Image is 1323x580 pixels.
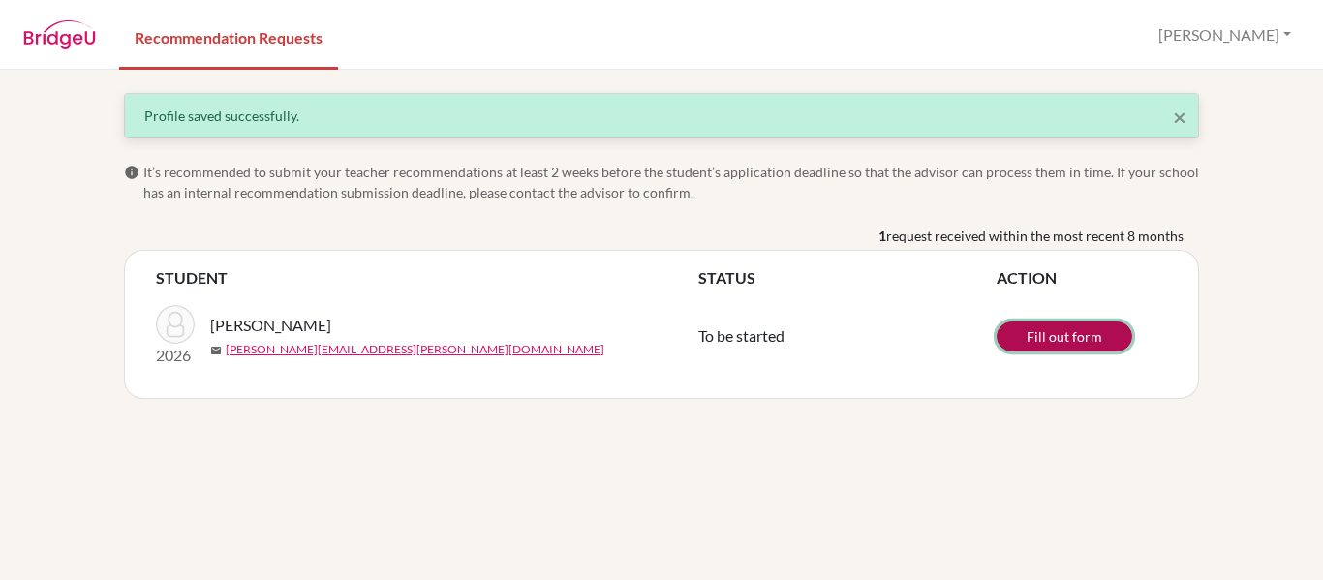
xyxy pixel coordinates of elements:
[878,226,886,246] b: 1
[698,266,997,290] th: STATUS
[23,20,96,49] img: BridgeU logo
[698,326,785,345] span: To be started
[1173,106,1186,129] button: Close
[156,266,698,290] th: STUDENT
[143,162,1199,202] span: It’s recommended to submit your teacher recommendations at least 2 weeks before the student’s app...
[124,165,139,180] span: info
[1173,103,1186,131] span: ×
[144,106,1179,126] div: Profile saved successfully.
[997,266,1167,290] th: ACTION
[1150,16,1300,53] button: [PERSON_NAME]
[210,345,222,356] span: mail
[156,344,195,367] p: 2026
[886,226,1184,246] span: request received within the most recent 8 months
[156,305,195,344] img: Juarez, Isabella
[997,321,1132,351] a: Fill out form
[226,341,604,358] a: [PERSON_NAME][EMAIL_ADDRESS][PERSON_NAME][DOMAIN_NAME]
[210,314,331,337] span: [PERSON_NAME]
[119,3,338,70] a: Recommendation Requests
